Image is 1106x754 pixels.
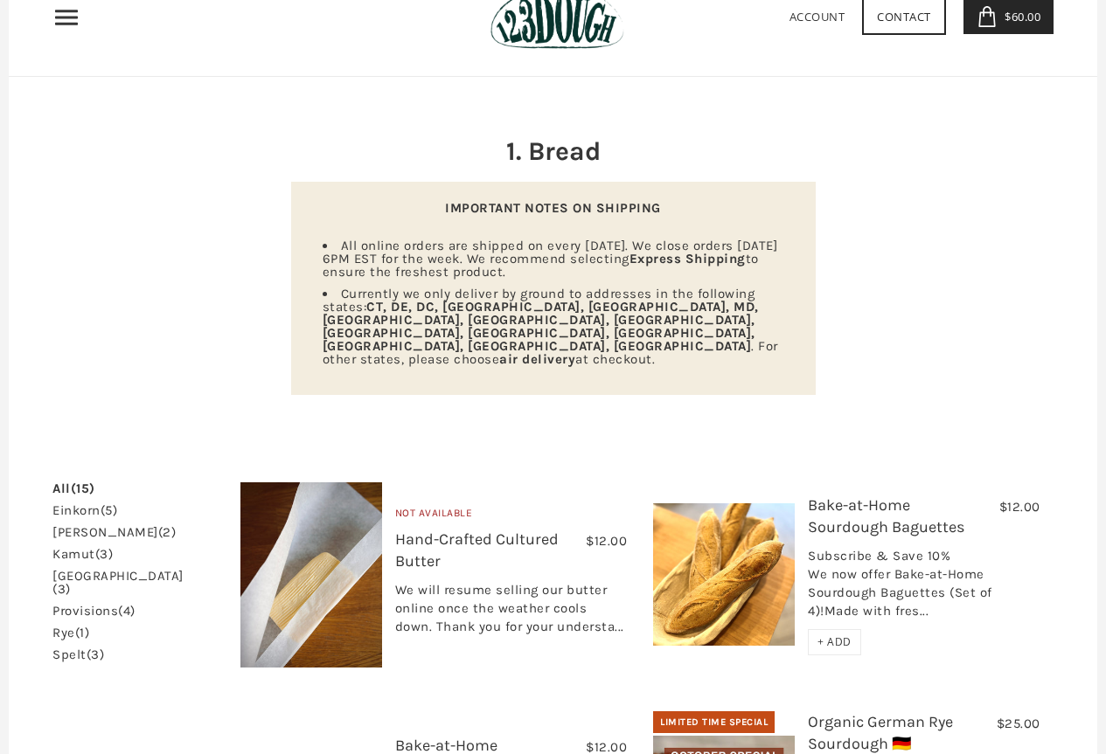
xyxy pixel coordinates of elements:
strong: air delivery [499,351,575,367]
div: Not Available [395,505,628,529]
span: (3) [87,647,105,662]
div: Subscribe & Save 10% We now offer Bake-at-Home Sourdough Baguettes (Set of 4)!Made with fres... [808,547,1040,629]
img: Bake-at-Home Sourdough Baguettes [653,503,795,646]
span: All online orders are shipped on every [DATE]. We close orders [DATE] 6PM EST for the week. We re... [323,238,778,280]
strong: Express Shipping [630,251,746,266]
strong: IMPORTANT NOTES ON SHIPPING [445,200,661,216]
span: Currently we only deliver by ground to addresses in the following states: . For other states, ple... [323,286,778,367]
a: rye(1) [52,626,89,640]
img: Hand-Crafted Cultured Butter [240,482,382,668]
span: $25.00 [997,716,1040,731]
h2: 1. Bread [291,133,816,169]
a: Bake-at-Home Sourdough Baguettes [808,495,964,536]
a: Account [790,9,845,24]
a: [GEOGRAPHIC_DATA](3) [52,570,184,596]
a: All(15) [52,482,95,495]
a: einkorn(5) [52,504,117,517]
a: spelt(3) [52,648,104,661]
span: (4) [118,603,136,619]
div: We will resume selling our butter online once the weather cools down. Thank you for your understa... [395,581,628,645]
div: + ADD [808,629,861,655]
span: $12.00 [586,533,627,549]
a: provisions(4) [52,605,136,618]
span: (5) [101,502,118,518]
a: kamut(3) [52,548,113,561]
a: Hand-Crafted Cultured Butter [395,529,559,571]
span: $60.00 [1000,9,1040,24]
a: [PERSON_NAME](2) [52,526,176,539]
span: (1) [75,625,90,640]
div: Limited Time Special [653,711,775,734]
nav: Primary [52,3,80,31]
span: (2) [158,524,177,540]
span: + ADD [817,634,852,649]
span: (3) [52,581,71,597]
span: $12.00 [999,499,1040,515]
strong: CT, DE, DC, [GEOGRAPHIC_DATA], [GEOGRAPHIC_DATA], MD, [GEOGRAPHIC_DATA], [GEOGRAPHIC_DATA], [GEOG... [323,299,759,354]
span: (3) [95,546,114,562]
span: (15) [71,481,95,496]
a: Organic German Rye Sourdough 🇩🇪 [808,712,953,753]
